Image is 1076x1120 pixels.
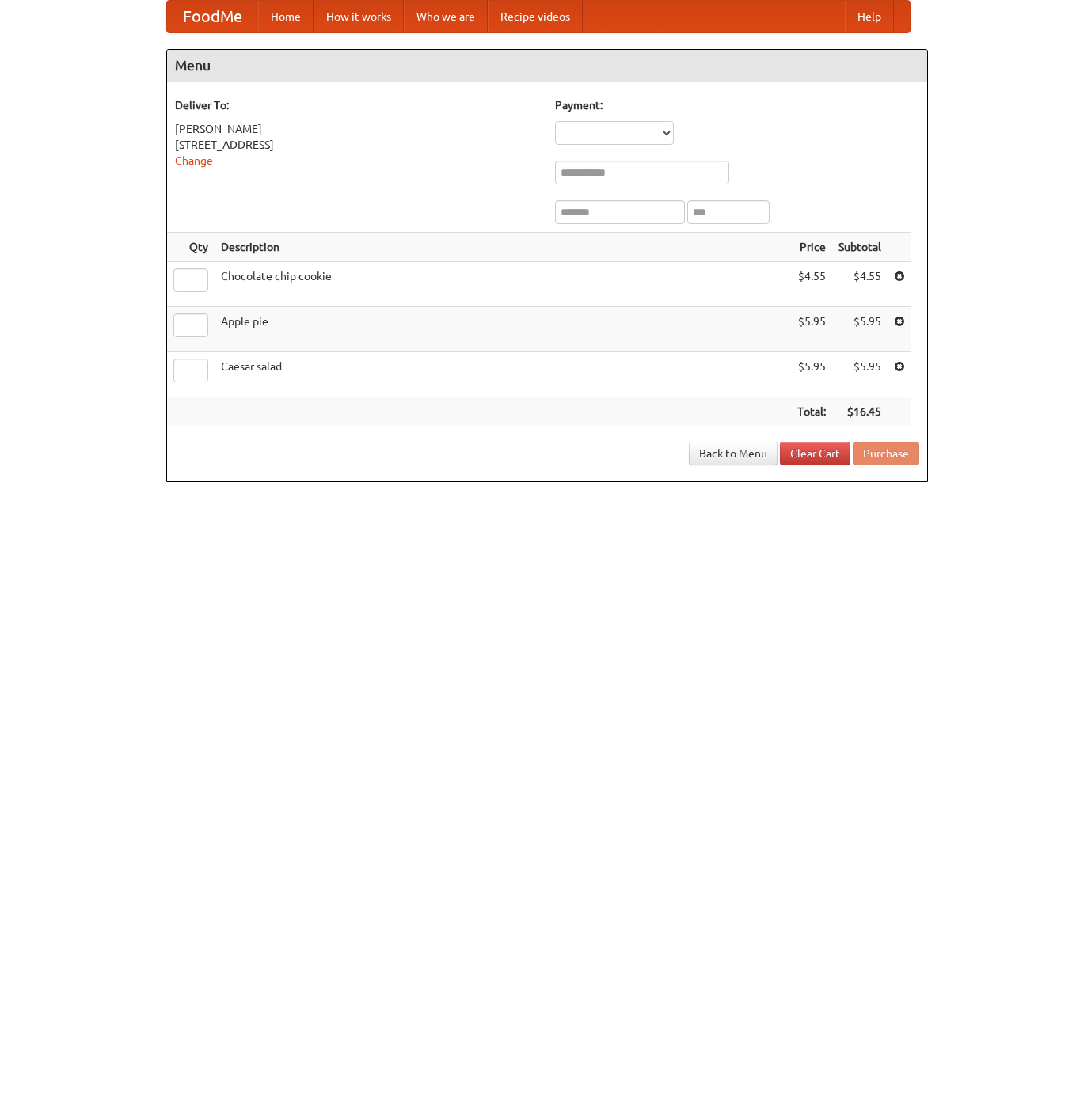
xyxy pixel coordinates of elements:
[832,307,888,352] td: $5.95
[258,1,314,32] a: Home
[175,97,539,113] h5: Deliver To:
[167,50,927,82] h4: Menu
[488,1,583,32] a: Recipe videos
[215,233,791,262] th: Description
[314,1,404,32] a: How it works
[853,442,919,465] button: Purchase
[832,233,888,262] th: Subtotal
[832,352,888,397] td: $5.95
[791,397,832,427] th: Total:
[555,97,919,113] h5: Payment:
[791,233,832,262] th: Price
[175,121,539,137] div: [PERSON_NAME]
[845,1,894,32] a: Help
[215,262,791,307] td: Chocolate chip cookie
[175,154,213,167] a: Change
[175,137,539,153] div: [STREET_ADDRESS]
[832,262,888,307] td: $4.55
[404,1,488,32] a: Who we are
[780,442,850,465] a: Clear Cart
[215,352,791,397] td: Caesar salad
[689,442,778,465] a: Back to Menu
[832,397,888,427] th: $16.45
[167,233,215,262] th: Qty
[215,307,791,352] td: Apple pie
[791,307,832,352] td: $5.95
[791,352,832,397] td: $5.95
[167,1,258,32] a: FoodMe
[791,262,832,307] td: $4.55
